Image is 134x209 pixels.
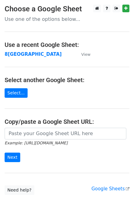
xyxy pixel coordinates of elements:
input: Paste your Google Sheet URL here [5,128,126,139]
a: Select... [5,88,28,98]
h4: Use a recent Google Sheet: [5,41,129,48]
a: View [75,51,90,57]
p: Use one of the options below... [5,16,129,22]
small: Example: [URL][DOMAIN_NAME] [5,141,67,145]
a: Need help? [5,185,34,195]
small: View [81,52,90,57]
a: 8[GEOGRAPHIC_DATA] [5,51,62,57]
h3: Choose a Google Sheet [5,5,129,13]
h4: Select another Google Sheet: [5,76,129,84]
input: Next [5,153,20,162]
h4: Copy/paste a Google Sheet URL: [5,118,129,125]
a: Google Sheets [91,186,129,192]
